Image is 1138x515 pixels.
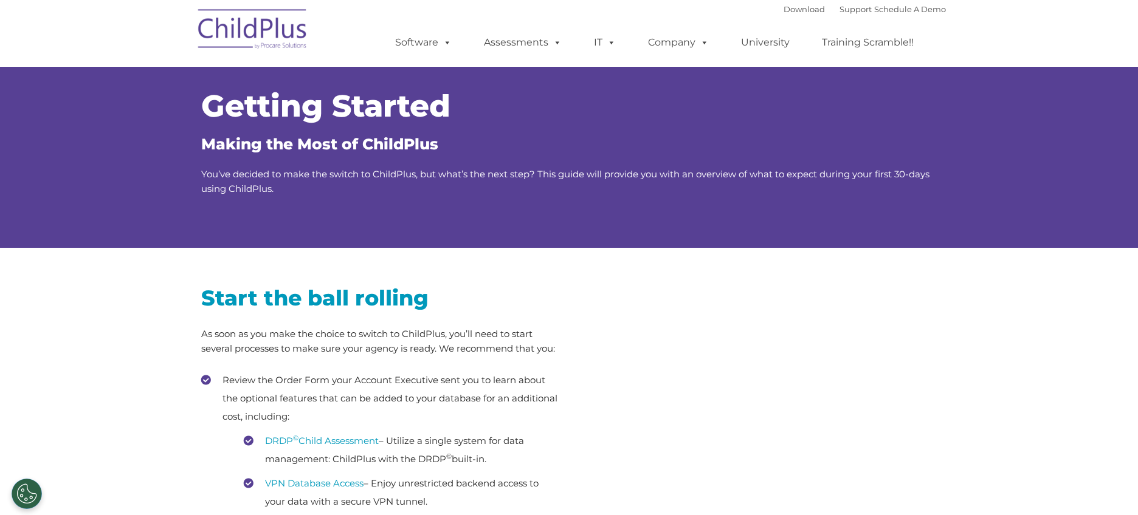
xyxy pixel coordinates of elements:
sup: © [446,452,452,460]
span: Getting Started [201,87,450,124]
a: Training Scramble!! [810,30,926,55]
span: You’ve decided to make the switch to ChildPlus, but what’s the next step? This guide will provide... [201,168,929,194]
a: IT [582,30,628,55]
a: Software [383,30,464,55]
a: Support [840,4,872,14]
a: VPN Database Access [265,477,364,489]
a: Assessments [472,30,574,55]
img: ChildPlus by Procare Solutions [192,1,314,61]
li: – Enjoy unrestricted backend access to your data with a secure VPN tunnel. [244,474,560,511]
a: Schedule A Demo [874,4,946,14]
a: Company [636,30,721,55]
sup: © [293,434,298,442]
li: – Utilize a single system for data management: ChildPlus with the DRDP built-in. [244,432,560,468]
p: As soon as you make the choice to switch to ChildPlus, you’ll need to start several processes to ... [201,327,560,356]
a: University [729,30,802,55]
a: DRDP©Child Assessment [265,435,379,446]
h2: Start the ball rolling [201,284,560,312]
font: | [784,4,946,14]
a: Download [784,4,825,14]
span: Making the Most of ChildPlus [201,135,438,153]
button: Cookies Settings [12,479,42,509]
